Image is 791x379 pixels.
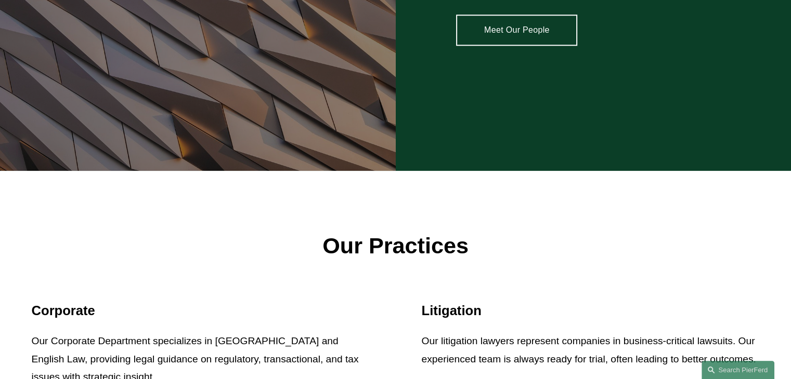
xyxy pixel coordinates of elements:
h2: Litigation [422,303,760,319]
h2: Corporate [32,303,370,319]
p: Our litigation lawyers represent companies in business-critical lawsuits. Our experienced team is... [422,332,760,368]
a: Search this site [702,361,774,379]
p: Our Practices [32,226,760,266]
a: Meet Our People [456,15,577,46]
